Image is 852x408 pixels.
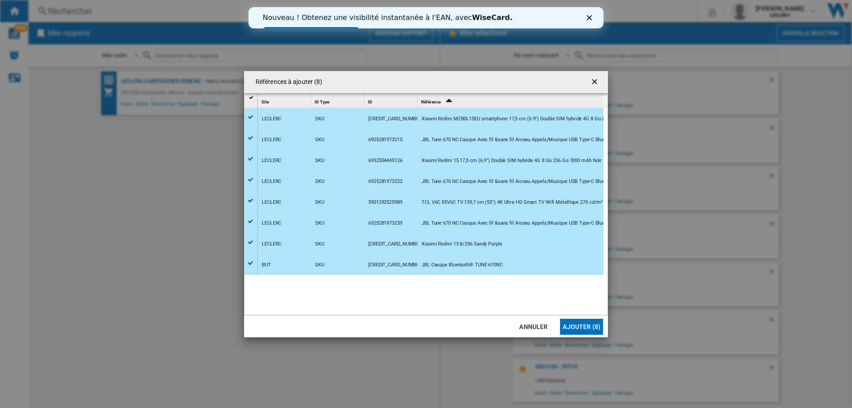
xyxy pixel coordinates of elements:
[368,192,402,213] div: 5901292525989
[262,171,281,192] div: LECLERC
[262,109,281,129] div: LECLERC
[315,130,324,150] div: SKU
[368,171,402,192] div: 6925281973222
[560,319,603,335] button: Ajouter (8)
[315,171,324,192] div: SKU
[422,192,603,213] div: TCL V6C 55V6C TV 139,7 cm (55") 4K Ultra HD Smart TV Wifi Métallique 270 cd/m²
[422,130,630,150] div: JBL Tune 670 NC Casque Avec fil &sans fil Arceau Appels/Musique USB Type-C Bluetooth Blanc
[422,171,627,192] div: JBL Tune 670 NC Casque Avec fil &sans fil Arceau Appels/Musique USB Type-C Bluetooth Bleu
[422,109,651,129] div: Xiaomi Redmi MZB0L15EU smartphone 17,5 cm (6.9") Double SIM hybride 4G 8 Go 256 Go 7000 mAh Gris
[419,94,603,107] div: Sort Ascending
[368,234,423,254] div: [CREDIT_CARD_NUMBER]
[422,234,502,254] div: Xiaomi Redmi 15 8/256 Sandy Purple
[251,78,322,87] h4: Références à ajouter (8)
[421,99,441,104] span: Référence
[315,213,324,234] div: SKU
[260,94,311,107] div: Sort None
[419,94,603,107] div: Référence Sort Ascending
[514,319,553,335] button: Annuler
[262,151,281,171] div: LECLERC
[368,109,423,129] div: [CREDIT_CARD_NUMBER]
[368,130,402,150] div: 6925281973215
[313,94,364,107] div: ID Type Sort None
[368,213,402,234] div: 6925281973239
[368,151,402,171] div: 6932554445126
[366,94,417,107] div: ID Sort None
[315,151,324,171] div: SKU
[368,99,372,104] span: ID
[368,255,423,275] div: [CREDIT_CARD_NUMBER]
[313,94,364,107] div: Sort None
[14,20,111,31] a: Essayez dès maintenant !
[262,192,281,213] div: LECLERC
[262,255,271,275] div: BUT
[262,213,281,234] div: LECLERC
[422,255,503,275] div: JBL Casque Bluetooth® TUNE 670NC
[262,234,281,254] div: LECLERC
[315,234,324,254] div: SKU
[315,192,324,213] div: SKU
[261,99,269,104] span: Site
[338,8,347,13] div: Fermer
[315,109,324,129] div: SKU
[315,255,324,275] div: SKU
[248,7,603,28] iframe: Intercom live chat bannière
[587,73,604,91] button: getI18NText('BUTTONS.CLOSE_DIALOG')
[262,130,281,150] div: LECLERC
[422,213,630,234] div: JBL Tune 670 NC Casque Avec fil &sans fil Arceau Appels/Musique USB Type-C Bluetooth Violet
[366,94,417,107] div: Sort None
[590,77,601,88] ng-md-icon: getI18NText('BUTTONS.CLOSE_DIALOG')
[422,151,602,171] div: Xiaomi Redmi 15 17,5 cm (6.9") Double SIM hybride 4G 8 Go 256 Go 7000 mAh Noir
[260,94,311,107] div: Site Sort None
[315,99,329,104] span: ID Type
[442,99,456,104] span: Sort Ascending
